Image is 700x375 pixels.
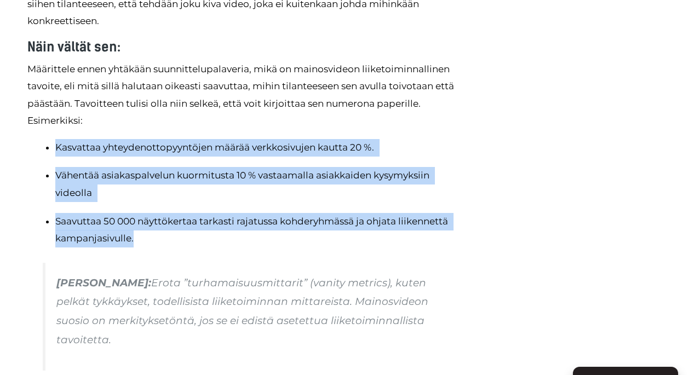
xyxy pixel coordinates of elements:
[27,61,461,130] p: Määrittele ennen yhtäkään suunnittelupalaveria, mikä on mainosvideon liiketoiminnallinen tavoite,...
[55,139,461,157] li: Kasvattaa yhteydenottopyyntöjen määrää verkkosivujen kautta 20 %.
[55,167,461,201] li: Vähentää asiakaspalvelun kuormitusta 10 % vastaamalla asiakkaiden kysymyksiin videolla
[27,39,121,55] b: Näin vältät sen:
[56,274,434,350] p: Erota ”turhamaisuusmittarit” (vanity metrics), kuten pelkät tykkäykset, todellisista liiketoiminn...
[55,213,461,247] li: Saavuttaa 50 000 näyttökertaa tarkasti rajatussa kohderyhmässä ja ohjata liikennettä kampanjasivu...
[56,276,151,289] b: [PERSON_NAME]:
